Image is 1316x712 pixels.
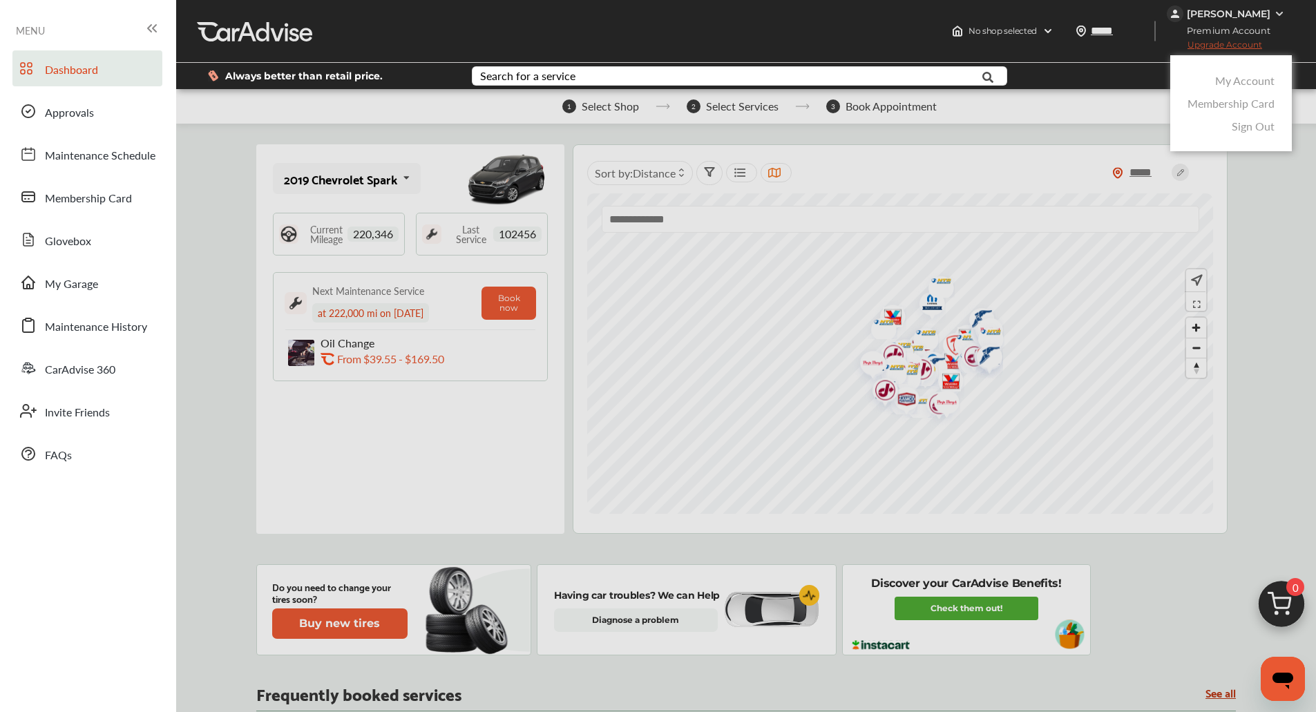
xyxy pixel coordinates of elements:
a: Sign Out [1232,118,1275,134]
span: Invite Friends [45,404,110,422]
a: Maintenance Schedule [12,136,162,172]
a: Membership Card [1188,95,1275,111]
a: FAQs [12,436,162,472]
span: Approvals [45,104,94,122]
span: FAQs [45,447,72,465]
span: Membership Card [45,190,132,208]
a: Glovebox [12,222,162,258]
a: CarAdvise 360 [12,350,162,386]
span: MENU [16,25,45,36]
span: Glovebox [45,233,91,251]
div: Search for a service [480,70,575,81]
a: Membership Card [12,179,162,215]
iframe: Button to launch messaging window [1261,657,1305,701]
span: Maintenance History [45,318,147,336]
span: CarAdvise 360 [45,361,115,379]
span: My Garage [45,276,98,294]
span: Dashboard [45,61,98,79]
a: My Garage [12,264,162,300]
a: Maintenance History [12,307,162,343]
img: cart_icon.3d0951e8.svg [1248,575,1315,641]
a: My Account [1215,73,1275,88]
span: Maintenance Schedule [45,147,155,165]
a: Dashboard [12,50,162,86]
a: Invite Friends [12,393,162,429]
span: Always better than retail price. [225,71,383,81]
a: Approvals [12,93,162,129]
img: dollor_label_vector.a70140d1.svg [208,70,218,81]
span: 0 [1286,578,1304,596]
